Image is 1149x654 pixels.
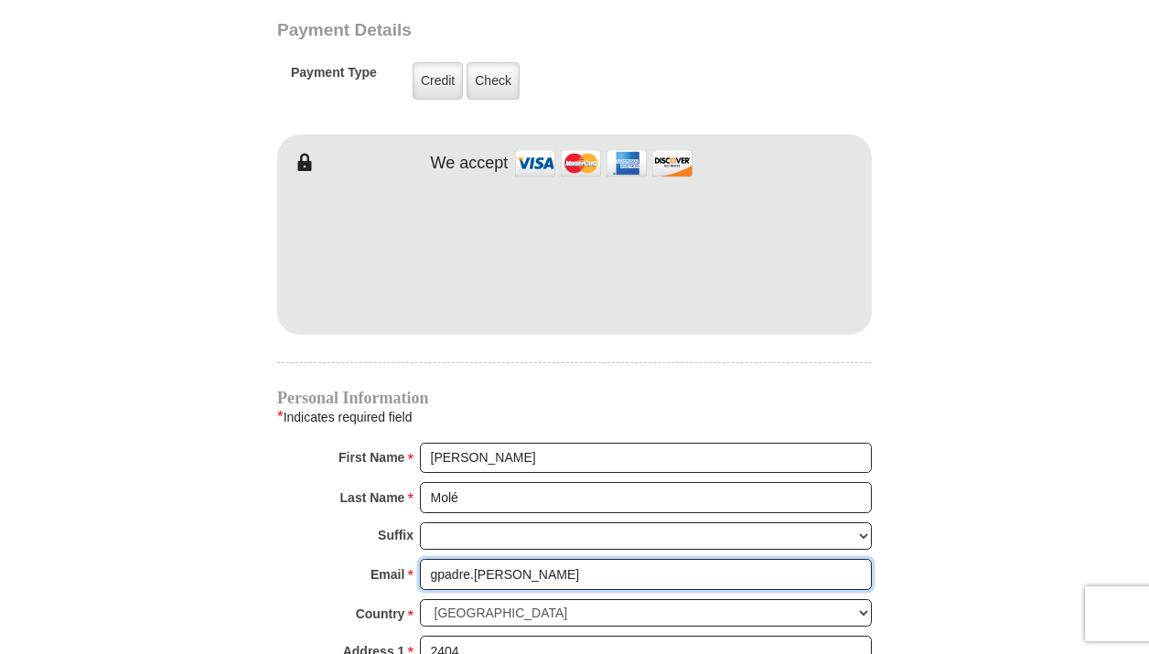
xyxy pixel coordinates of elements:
strong: Country [356,601,405,627]
img: credit cards accepted [512,144,695,183]
div: Indicates required field [277,405,872,429]
strong: Suffix [378,522,413,548]
h3: Payment Details [277,20,744,41]
h4: Personal Information [277,391,872,405]
strong: Email [370,562,404,587]
h5: Payment Type [291,65,377,90]
h4: We accept [431,154,509,174]
strong: Last Name [340,485,405,510]
label: Check [467,62,520,100]
label: Credit [413,62,463,100]
strong: First Name [338,445,404,470]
